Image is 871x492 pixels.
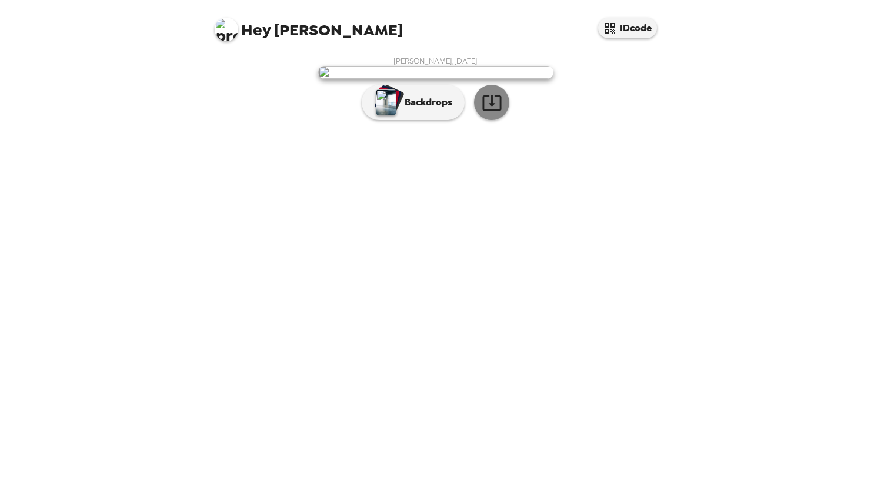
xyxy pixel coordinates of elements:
[215,18,238,41] img: profile pic
[393,56,478,66] span: [PERSON_NAME] , [DATE]
[215,12,403,38] span: [PERSON_NAME]
[241,19,271,41] span: Hey
[362,85,465,120] button: Backdrops
[399,95,452,109] p: Backdrops
[598,18,657,38] button: IDcode
[318,66,553,79] img: user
